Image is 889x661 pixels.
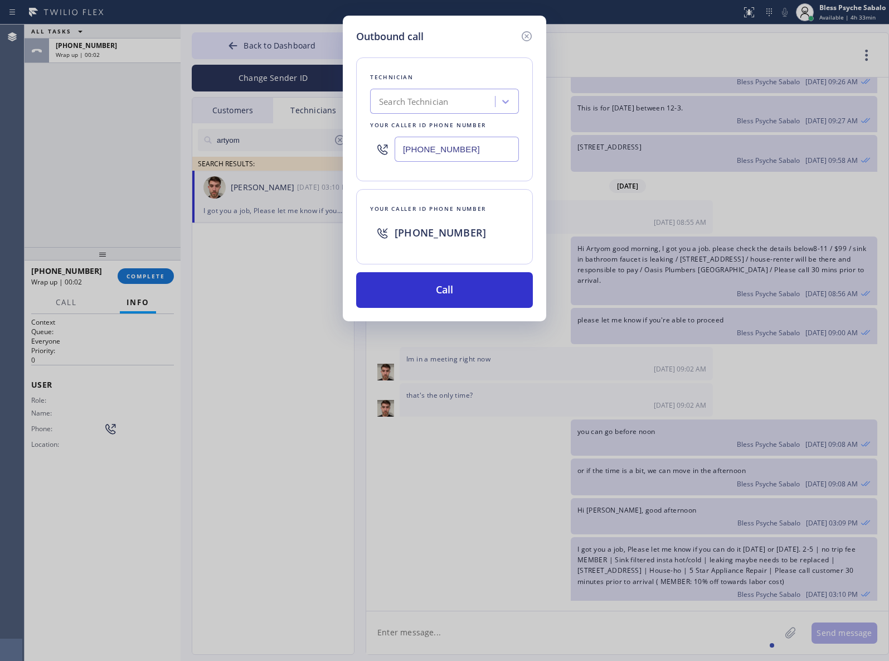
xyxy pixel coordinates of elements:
[370,71,519,83] div: Technician
[370,119,519,131] div: Your caller id phone number
[395,226,486,239] span: [PHONE_NUMBER]
[356,29,424,44] h5: Outbound call
[356,272,533,308] button: Call
[395,137,519,162] input: (123) 456-7890
[379,95,448,108] div: Search Technician
[370,203,519,215] div: Your caller id phone number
